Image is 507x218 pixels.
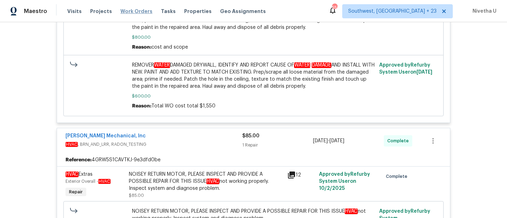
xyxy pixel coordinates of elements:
em: DAMAGE [312,62,331,68]
em: HVAC [65,172,79,177]
span: Tasks [161,9,176,14]
a: [PERSON_NAME] Mechanical, Inc [65,133,146,138]
span: [DATE] [330,138,344,143]
div: 1 Repair [242,142,313,149]
span: Visits [67,8,82,15]
span: Projects [90,8,112,15]
span: Work Orders [120,8,152,15]
span: Approved by Refurby System User on [319,172,370,191]
span: - [313,137,344,144]
span: Geo Assignments [220,8,266,15]
span: $600.00 [132,93,375,100]
span: 10/2/2025 [319,186,345,191]
span: Properties [184,8,212,15]
span: Complete [387,137,412,144]
span: $85.00 [129,193,144,198]
span: Reason: [132,104,151,108]
span: $85.00 [242,133,259,138]
em: WATER [294,62,310,68]
span: [DATE] [313,138,328,143]
span: cost and scope [151,45,188,50]
span: Complete [386,173,410,180]
span: $800.00 [132,34,375,41]
b: Reference: [65,156,92,163]
div: 556 [332,4,337,11]
span: [DATE] [417,70,432,75]
span: Nivetha U [470,8,496,15]
span: Extras [65,172,93,177]
em: HVAC [206,179,219,184]
span: Reason: [132,45,151,50]
span: Exterior Overall - [65,179,111,183]
span: REMOVER DAMAGED DRYWALL, IDENTIFY AND REPORT CAUSE OF AND INSTALL WITH NEW. PAINT AND ADD TEXTURE... [132,62,375,90]
em: HVAC [345,208,358,214]
span: Repair [66,188,86,195]
div: 4GRW5S1CAVTKJ-9e3dfd0be [57,154,450,166]
span: Total WO cost total $1,550 [151,104,215,108]
span: Southwest, [GEOGRAPHIC_DATA] + 23 [348,8,437,15]
em: WATER [154,62,170,68]
span: , BRN_AND_LRR, RADON_TESTING [65,141,242,148]
div: 12 [287,171,315,179]
em: HVAC [98,179,111,184]
div: NOISEY RETURN MOTOR, PLEASE INSPECT AND PROVIDE A POSSIBLE REPAIR FOR THIS ISSUE not working prop... [129,171,283,192]
span: Approved by Refurby System User on [379,63,432,75]
span: Maestro [24,8,47,15]
em: HVAC [65,142,78,147]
